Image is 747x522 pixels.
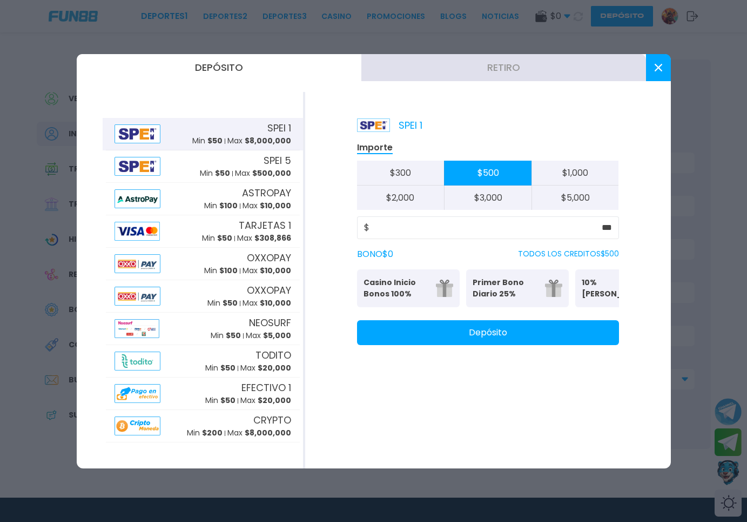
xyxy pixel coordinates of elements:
[357,118,422,133] p: SPEI 1
[207,135,223,146] span: $ 50
[207,298,238,309] p: Min
[264,153,291,168] span: SPEI 5
[115,352,161,371] img: Alipay
[103,183,303,215] button: AlipayASTROPAYMin $100Max $10,000
[357,142,393,154] p: Importe
[103,118,303,150] button: AlipaySPEI 1Min $50Max $8,000,000
[103,410,303,442] button: AlipayCRYPTOMin $200Max $8,000,000
[103,248,303,280] button: AlipayOXXOPAYMin $100Max $10,000
[531,161,619,186] button: $1,000
[436,280,453,297] img: gift
[103,313,303,345] button: AlipayNEOSURFMin $50Max $5,000
[77,54,361,81] button: Depósito
[202,233,232,244] p: Min
[205,362,235,374] p: Min
[237,233,291,244] p: Max
[466,269,569,307] button: Primer Bono Diario 25%
[246,330,291,341] p: Max
[219,265,238,276] span: $ 100
[219,200,238,211] span: $ 100
[192,135,223,147] p: Min
[258,362,291,373] span: $ 20,000
[103,345,303,378] button: AlipayTODITOMin $50Max $20,000
[115,287,161,306] img: Alipay
[220,395,235,406] span: $ 50
[357,161,445,186] button: $300
[364,277,429,300] p: Casino Inicio Bonos 100%
[247,250,291,265] span: OXXOPAY
[258,395,291,406] span: $ 20,000
[241,380,291,395] span: EFECTIVO 1
[357,248,393,261] label: BONO $ 0
[243,200,291,212] p: Max
[227,427,291,439] p: Max
[115,222,160,241] img: Alipay
[103,215,303,248] button: AlipayTARJETAS 1Min $50Max $308,866
[444,186,531,210] button: $3,000
[255,348,291,362] span: TODITO
[357,186,445,210] button: $2,000
[217,233,232,243] span: $ 50
[187,427,223,439] p: Min
[115,157,161,176] img: Alipay
[204,265,238,276] p: Min
[260,298,291,308] span: $ 10,000
[252,168,291,179] span: $ 500,000
[235,168,291,179] p: Max
[263,330,291,341] span: $ 5,000
[223,298,238,308] span: $ 50
[473,277,539,300] p: Primer Bono Diario 25%
[240,362,291,374] p: Max
[204,200,238,212] p: Min
[242,186,291,200] span: ASTROPAY
[220,362,235,373] span: $ 50
[115,189,161,208] img: Alipay
[249,315,291,330] span: NEOSURF
[200,168,230,179] p: Min
[267,121,291,135] span: SPEI 1
[361,54,646,81] button: Retiro
[115,384,161,403] img: Alipay
[245,427,291,438] span: $ 8,000,000
[239,218,291,233] span: TARJETAS 1
[260,200,291,211] span: $ 10,000
[531,186,619,210] button: $5,000
[518,248,619,260] p: TODOS LOS CREDITOS $ 500
[575,269,678,307] button: 10% [PERSON_NAME]
[582,277,648,300] p: 10% [PERSON_NAME]
[115,319,159,338] img: Alipay
[247,283,291,298] span: OXXOPAY
[545,280,562,297] img: gift
[115,254,161,273] img: Alipay
[243,265,291,276] p: Max
[205,395,235,406] p: Min
[444,161,531,186] button: $500
[254,233,291,243] span: $ 308,866
[103,280,303,313] button: AlipayOXXOPAYMin $50Max $10,000
[103,150,303,183] button: AlipaySPEI 5Min $50Max $500,000
[215,168,230,179] span: $ 50
[226,330,241,341] span: $ 50
[357,320,619,345] button: Depósito
[245,135,291,146] span: $ 8,000,000
[240,395,291,406] p: Max
[227,135,291,147] p: Max
[211,330,241,341] p: Min
[115,124,161,143] img: Alipay
[260,265,291,276] span: $ 10,000
[202,427,223,438] span: $ 200
[115,417,161,435] img: Alipay
[243,298,291,309] p: Max
[103,378,303,410] button: AlipayEFECTIVO 1Min $50Max $20,000
[364,221,369,234] span: $
[357,118,390,132] img: Platform Logo
[253,413,291,427] span: CRYPTO
[357,269,460,307] button: Casino Inicio Bonos 100%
